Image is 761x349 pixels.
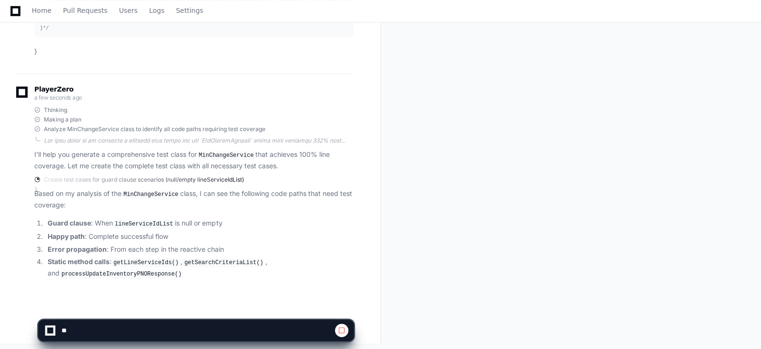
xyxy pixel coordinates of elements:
[34,46,354,57] p: }
[60,270,183,278] code: processUpdateInventoryPNOResponse()
[44,125,265,133] span: Analyze MinChangeService class to identify all code paths requiring test coverage
[44,116,81,123] span: Making a plan
[45,257,354,279] li: : , , and
[45,218,354,229] li: : When is null or empty
[183,258,265,267] code: getSearchCriteriaList()
[48,219,91,227] strong: Guard clause
[34,94,82,101] span: a few seconds ago
[44,106,67,114] span: Thinking
[113,220,175,228] code: lineServiceIdList
[119,8,138,13] span: Users
[48,245,107,253] strong: Error propagation
[44,137,354,144] div: Lor ipsu dolor si am consecte a elitsedd eius tempo inc utl `EtdOloremAgnaali` enima mini veniamq...
[34,149,354,171] p: I'll help you generate a comprehensive test class for that achieves 100% line coverage. Let me cr...
[34,86,73,92] span: PlayerZero
[149,8,164,13] span: Logs
[112,258,181,267] code: getLineServiceIds()
[34,188,354,210] p: Based on my analysis of the class, I can see the following code paths that need test coverage:
[63,8,107,13] span: Pull Requests
[44,176,244,184] span: Create test cases for guard clause scenarios (null/empty lineServiceIdList)
[176,8,203,13] span: Settings
[45,231,354,242] li: : Complete successful flow
[122,190,180,199] code: MinChangeService
[48,232,85,240] strong: Happy path
[197,151,255,160] code: MinChangeService
[32,8,51,13] span: Home
[48,257,110,266] strong: Static method calls
[45,244,354,255] li: : From each step in the reactive chain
